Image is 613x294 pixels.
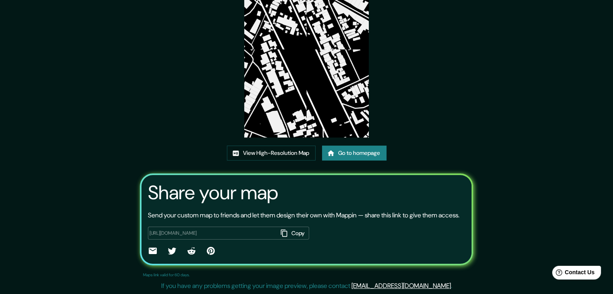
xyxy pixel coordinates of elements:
[161,281,452,291] p: If you have any problems getting your image preview, please contact .
[541,263,604,285] iframe: Help widget launcher
[148,181,278,204] h3: Share your map
[322,146,387,161] a: Go to homepage
[351,281,451,290] a: [EMAIL_ADDRESS][DOMAIN_NAME]
[148,211,459,220] p: Send your custom map to friends and let them design their own with Mappin — share this link to gi...
[278,227,309,240] button: Copy
[143,272,190,278] p: Maps link valid for 60 days.
[227,146,316,161] a: View High-Resolution Map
